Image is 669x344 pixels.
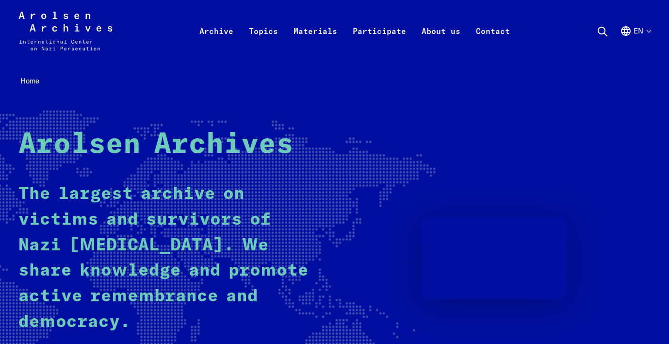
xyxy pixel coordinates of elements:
nav: Breadcrumb [18,74,650,88]
nav: Primary [192,12,518,50]
a: About us [414,23,468,62]
a: Archive [192,23,241,62]
a: Contact [468,23,518,62]
a: Participate [345,23,414,62]
button: English, language selection [620,25,651,60]
span: Home [20,76,39,85]
strong: Arolsen Archives [18,131,294,159]
p: The largest archive on victims and survivors of Nazi [MEDICAL_DATA]. We share knowledge and promo... [18,181,317,335]
a: Materials [286,23,345,62]
a: Topics [241,23,286,62]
